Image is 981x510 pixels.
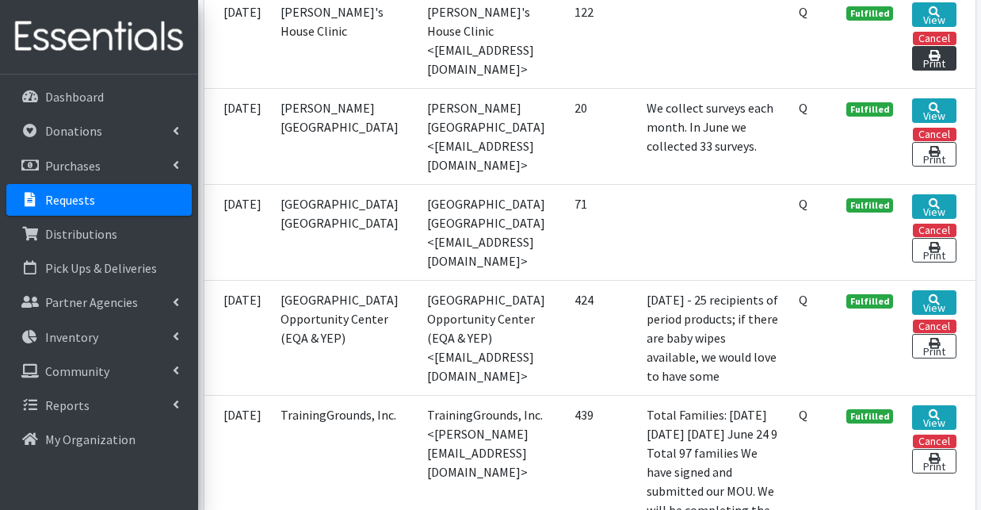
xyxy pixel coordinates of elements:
[799,100,807,116] abbr: Quantity
[799,292,807,308] abbr: Quantity
[637,89,789,185] td: We collect surveys each month. In June we collected 33 surveys.
[45,329,98,345] p: Inventory
[799,4,807,20] abbr: Quantity
[846,198,894,213] span: Fulfilled
[565,89,637,185] td: 20
[565,185,637,281] td: 71
[6,389,192,421] a: Reports
[6,424,192,455] a: My Organization
[846,294,894,309] span: Fulfilled
[846,409,894,424] span: Fulfilled
[45,226,117,242] p: Distributions
[913,128,956,141] button: Cancel
[6,355,192,387] a: Community
[45,158,101,174] p: Purchases
[6,184,192,216] a: Requests
[912,334,956,359] a: Print
[6,252,192,284] a: Pick Ups & Deliveries
[204,281,271,396] td: [DATE]
[913,435,956,448] button: Cancel
[565,281,637,396] td: 424
[6,150,192,182] a: Purchases
[6,115,192,147] a: Donations
[418,281,565,396] td: [GEOGRAPHIC_DATA] Opportunity Center (EQA & YEP) <[EMAIL_ADDRESS][DOMAIN_NAME]>
[45,123,102,139] p: Donations
[799,407,807,423] abbr: Quantity
[912,449,956,474] a: Print
[912,142,956,167] a: Print
[912,46,956,71] a: Print
[271,281,418,396] td: [GEOGRAPHIC_DATA] Opportunity Center (EQA & YEP)
[846,102,894,117] span: Fulfilled
[912,290,956,315] a: View
[912,98,956,123] a: View
[6,321,192,353] a: Inventory
[6,81,192,113] a: Dashboard
[913,320,956,333] button: Cancel
[637,281,789,396] td: [DATE] - 25 recipients of period products; if there are baby wipes available, we would love to ha...
[45,397,90,413] p: Reports
[204,185,271,281] td: [DATE]
[912,194,956,219] a: View
[45,260,157,276] p: Pick Ups & Deliveries
[912,238,956,263] a: Print
[45,363,109,379] p: Community
[45,192,95,208] p: Requests
[912,2,956,27] a: View
[418,185,565,281] td: [GEOGRAPHIC_DATA] [GEOGRAPHIC_DATA] <[EMAIL_ADDRESS][DOMAIN_NAME]>
[913,32,956,45] button: Cancel
[912,405,956,430] a: View
[846,6,894,21] span: Fulfilled
[45,89,104,105] p: Dashboard
[6,286,192,318] a: Partner Agencies
[6,218,192,250] a: Distributions
[6,10,192,63] img: HumanEssentials
[418,89,565,185] td: [PERSON_NAME][GEOGRAPHIC_DATA] <[EMAIL_ADDRESS][DOMAIN_NAME]>
[45,431,136,447] p: My Organization
[271,89,418,185] td: [PERSON_NAME][GEOGRAPHIC_DATA]
[913,224,956,237] button: Cancel
[271,185,418,281] td: [GEOGRAPHIC_DATA] [GEOGRAPHIC_DATA]
[799,196,807,212] abbr: Quantity
[45,294,138,310] p: Partner Agencies
[204,89,271,185] td: [DATE]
